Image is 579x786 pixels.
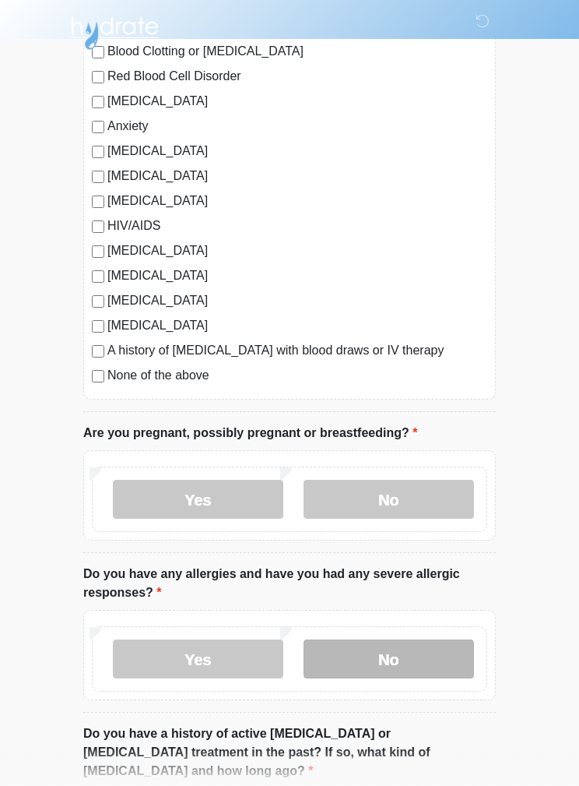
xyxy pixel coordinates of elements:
input: Anxiety [92,121,104,133]
label: Anxiety [107,117,487,136]
label: A history of [MEDICAL_DATA] with blood draws or IV therapy [107,341,487,360]
label: Are you pregnant, possibly pregnant or breastfeeding? [83,424,417,442]
label: [MEDICAL_DATA] [107,266,487,285]
label: Yes [113,640,283,678]
label: No [304,480,474,519]
input: [MEDICAL_DATA] [92,270,104,283]
input: None of the above [92,370,104,382]
label: [MEDICAL_DATA] [107,316,487,335]
input: A history of [MEDICAL_DATA] with blood draws or IV therapy [92,345,104,358]
label: [MEDICAL_DATA] [107,142,487,160]
label: Do you have a history of active [MEDICAL_DATA] or [MEDICAL_DATA] treatment in the past? If so, wh... [83,724,496,781]
label: [MEDICAL_DATA] [107,291,487,310]
label: [MEDICAL_DATA] [107,92,487,111]
input: HIV/AIDS [92,220,104,233]
label: Red Blood Cell Disorder [107,67,487,86]
img: Hydrate IV Bar - Flagstaff Logo [68,12,161,51]
label: [MEDICAL_DATA] [107,241,487,260]
input: [MEDICAL_DATA] [92,171,104,183]
label: [MEDICAL_DATA] [107,167,487,185]
label: None of the above [107,366,487,385]
label: HIV/AIDS [107,217,487,235]
label: [MEDICAL_DATA] [107,192,487,210]
label: Do you have any allergies and have you had any severe allergic responses? [83,565,496,602]
input: [MEDICAL_DATA] [92,320,104,333]
input: [MEDICAL_DATA] [92,96,104,108]
input: [MEDICAL_DATA] [92,146,104,158]
label: Yes [113,480,283,519]
label: No [304,640,474,678]
input: Red Blood Cell Disorder [92,71,104,83]
input: [MEDICAL_DATA] [92,245,104,258]
input: [MEDICAL_DATA] [92,196,104,208]
input: [MEDICAL_DATA] [92,295,104,308]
